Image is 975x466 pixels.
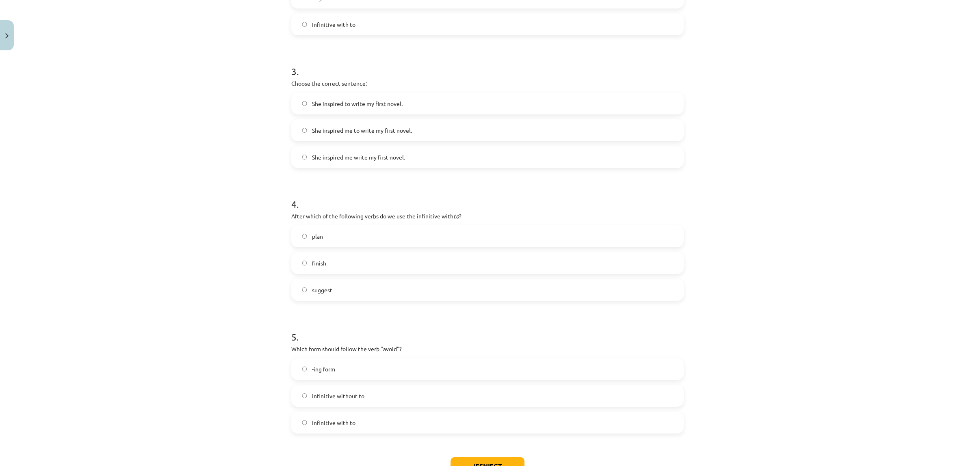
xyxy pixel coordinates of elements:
[302,101,307,106] input: She inspired to write my first novel.
[312,419,355,427] span: Infinitive with to
[302,367,307,372] input: -ing form
[312,232,323,241] span: plan
[312,259,326,268] span: finish
[5,33,9,39] img: icon-close-lesson-0947bae3869378f0d4975bcd49f059093ad1ed9edebbc8119c70593378902aed.svg
[291,79,684,88] p: Choose the correct sentence:
[291,345,684,353] p: Which form should follow the verb "avoid"?
[291,212,684,220] p: After which of the following verbs do we use the infinitive with ?
[302,234,307,239] input: plan
[302,22,307,27] input: Infinitive with to
[312,20,355,29] span: Infinitive with to
[302,393,307,399] input: Infinitive without to
[302,128,307,133] input: She inspired me to write my first novel.
[312,365,335,373] span: -ing form
[312,286,332,294] span: suggest
[312,153,405,162] span: She inspired me write my first novel.
[302,420,307,425] input: Infinitive with to
[291,52,684,77] h1: 3 .
[291,184,684,209] h1: 4 .
[312,99,403,108] span: She inspired to write my first novel.
[302,155,307,160] input: She inspired me write my first novel.
[312,126,412,135] span: She inspired me to write my first novel.
[312,392,364,400] span: Infinitive without to
[453,212,459,220] em: to
[302,287,307,293] input: suggest
[302,261,307,266] input: finish
[291,317,684,342] h1: 5 .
